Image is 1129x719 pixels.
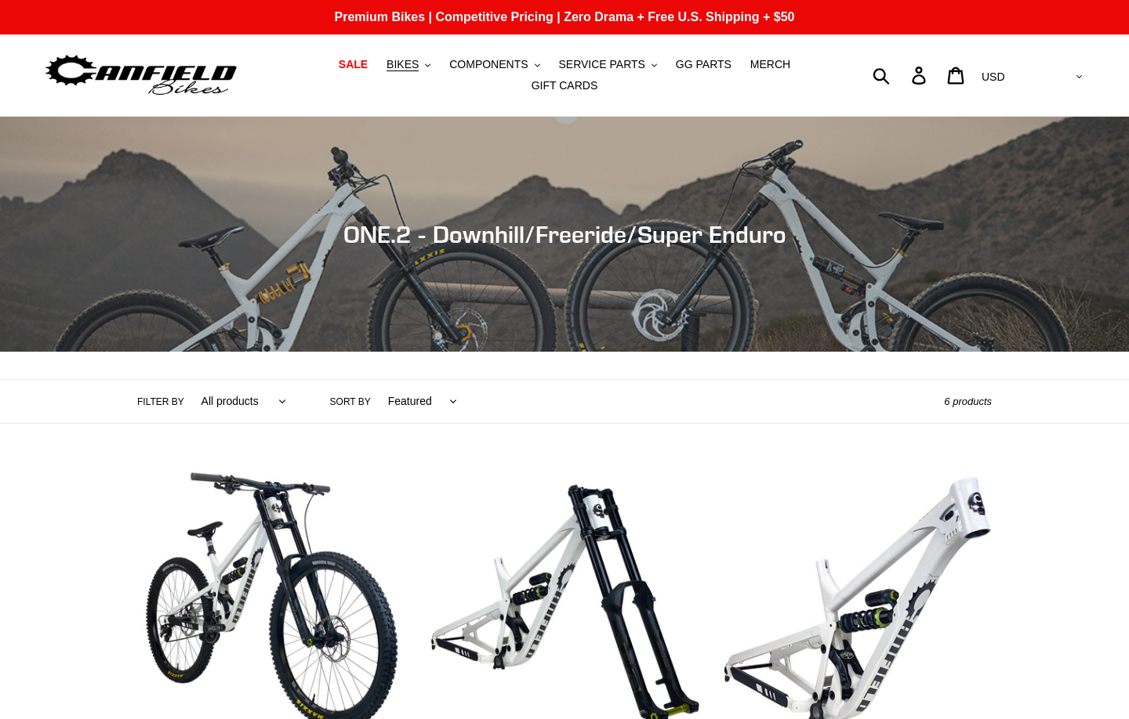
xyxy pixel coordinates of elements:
[944,396,992,407] span: 6 products
[676,58,731,71] span: GG PARTS
[532,79,598,92] span: GIFT CARDS
[558,58,644,71] span: SERVICE PARTS
[137,395,184,409] label: Filter by
[339,58,368,71] span: SALE
[550,54,664,75] button: SERVICE PARTS
[379,54,438,75] button: BIKES
[524,75,606,96] a: GIFT CARDS
[343,220,786,248] span: ONE.2 - Downhill/Freeride/Super Enduro
[441,54,547,75] button: COMPONENTS
[330,395,371,409] label: Sort by
[43,51,239,100] img: Canfield Bikes
[668,54,739,75] a: GG PARTS
[881,58,921,92] input: Search
[331,54,376,75] a: SALE
[387,58,419,71] span: BIKES
[449,58,528,71] span: COMPONENTS
[742,54,798,75] a: MERCH
[750,58,790,71] span: MERCH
